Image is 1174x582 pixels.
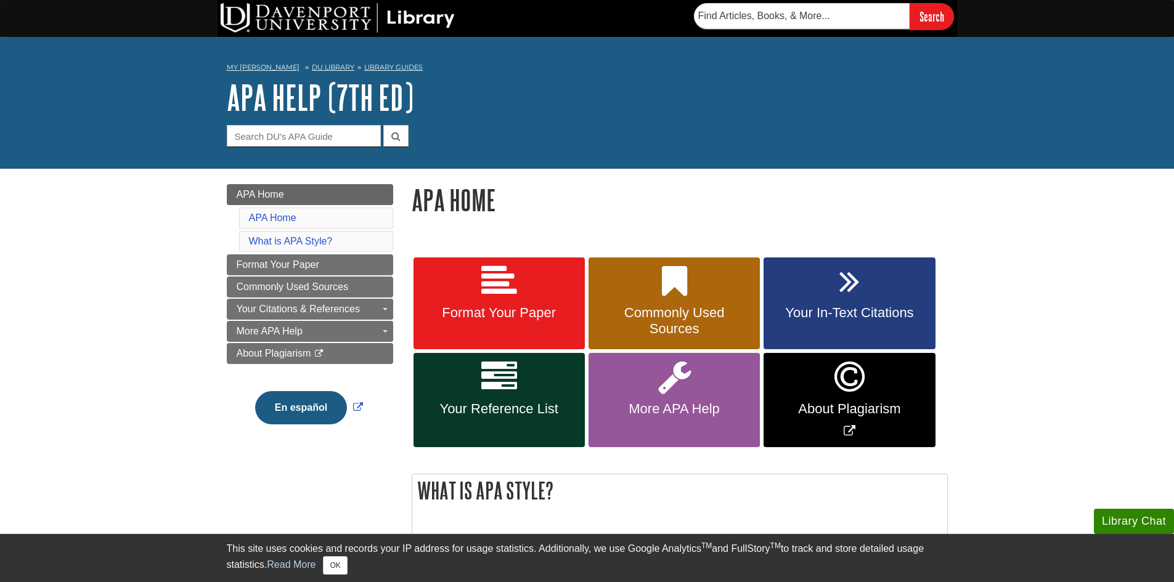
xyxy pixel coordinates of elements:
a: Link opens in new window [764,353,935,447]
a: APA Help (7th Ed) [227,78,414,116]
a: More APA Help [589,353,760,447]
a: What is APA Style? [249,236,333,246]
a: Commonly Used Sources [227,277,393,297]
span: More APA Help [237,326,303,336]
sup: TM [701,541,712,550]
a: Format Your Paper [414,257,585,350]
a: More APA Help [227,321,393,342]
a: Library Guides [364,63,423,71]
span: Your Citations & References [237,304,360,314]
h2: What is APA Style? [412,474,947,507]
a: About Plagiarism [227,343,393,364]
span: APA Home [237,189,284,200]
a: Your Citations & References [227,299,393,320]
span: Commonly Used Sources [598,305,751,337]
a: Format Your Paper [227,254,393,275]
span: Commonly Used Sources [237,281,348,292]
span: Your In-Text Citations [773,305,926,321]
span: More APA Help [598,401,751,417]
span: About Plagiarism [237,348,311,358]
div: This site uses cookies and records your IP address for usage statistics. Additionally, we use Goo... [227,541,948,575]
img: DU Library [221,3,455,33]
button: En español [255,391,347,424]
span: Format Your Paper [423,305,576,321]
a: Your Reference List [414,353,585,447]
a: APA Home [249,212,296,223]
form: Searches DU Library's articles, books, and more [694,3,954,30]
sup: TM [770,541,781,550]
span: Your Reference List [423,401,576,417]
i: This link opens in a new window [314,350,324,358]
a: Commonly Used Sources [589,257,760,350]
input: Search [910,3,954,30]
span: About Plagiarism [773,401,926,417]
nav: breadcrumb [227,59,948,79]
a: Your In-Text Citations [764,257,935,350]
div: Guide Page Menu [227,184,393,445]
a: My [PERSON_NAME] [227,62,300,73]
h1: APA Home [412,184,948,216]
button: Close [323,556,347,575]
button: Library Chat [1094,509,1174,534]
a: Link opens in new window [252,402,366,413]
a: DU Library [312,63,354,71]
a: APA Home [227,184,393,205]
input: Search DU's APA Guide [227,125,381,147]
a: Read More [267,559,316,570]
input: Find Articles, Books, & More... [694,3,910,29]
span: Format Your Paper [237,259,319,270]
